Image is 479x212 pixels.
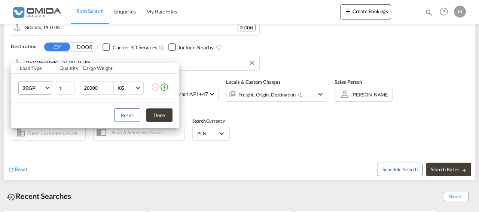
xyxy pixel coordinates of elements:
button: Done [146,108,173,122]
th: Load Type [11,63,55,74]
input: Qty [56,81,74,95]
div: KG [118,85,124,91]
button: Reset [114,108,140,122]
span: 20GP [22,85,44,92]
div: Cargo Weight [83,65,146,71]
md-icon: icon-plus-circle-outline [160,83,169,92]
input: Enter Weight [83,82,113,94]
md-icon: icon-minus-circle-outline [151,83,160,92]
md-select: Choose: 20GP [18,81,52,95]
th: Quantity [55,63,78,74]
